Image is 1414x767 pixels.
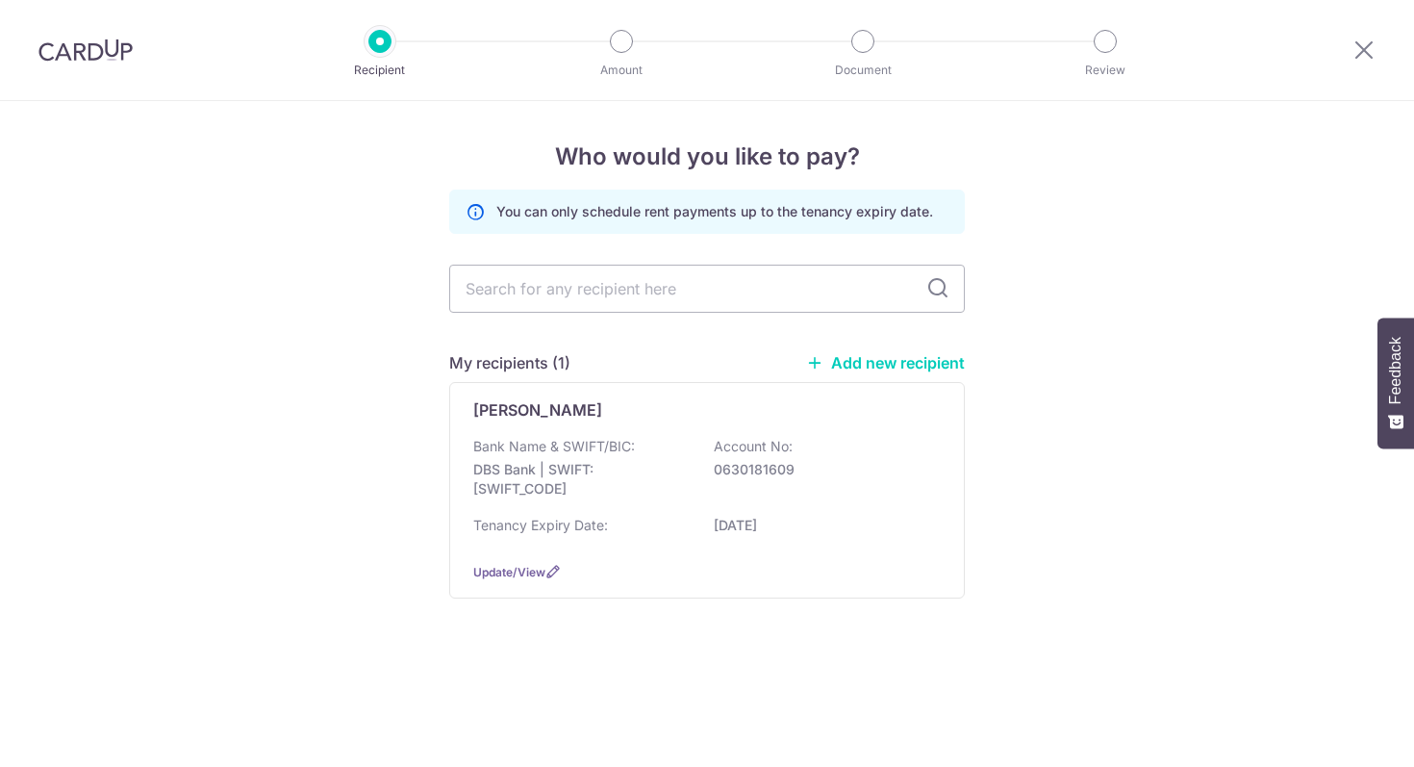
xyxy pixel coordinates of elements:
button: Feedback - Show survey [1377,318,1414,448]
p: Document [792,61,934,80]
p: 0630181609 [714,460,929,479]
p: Bank Name & SWIFT/BIC: [473,437,635,456]
p: Recipient [309,61,451,80]
input: Search for any recipient here [449,265,965,313]
iframe: Opens a widget where you can find more information [1290,709,1395,757]
h5: My recipients (1) [449,351,570,374]
p: Amount [550,61,693,80]
p: [PERSON_NAME] [473,398,602,422]
a: Update/View [473,565,545,579]
a: Add new recipient [806,353,965,372]
h4: Who would you like to pay? [449,140,965,174]
p: Tenancy Expiry Date: [473,516,608,535]
p: Review [1034,61,1176,80]
p: Account No: [714,437,793,456]
img: CardUp [38,38,133,62]
p: You can only schedule rent payments up to the tenancy expiry date. [496,202,933,221]
p: DBS Bank | SWIFT: [SWIFT_CODE] [473,460,689,499]
span: Feedback [1387,337,1404,404]
p: [DATE] [714,516,929,535]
